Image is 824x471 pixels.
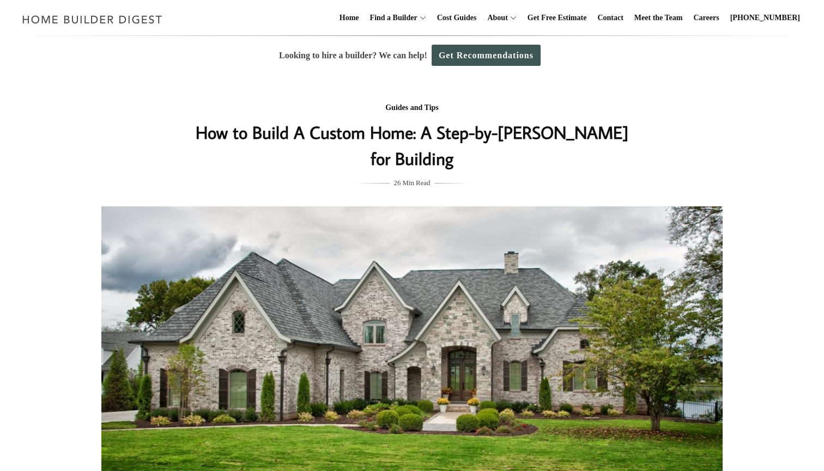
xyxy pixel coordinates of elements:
a: Find a Builder [366,1,417,35]
a: Get Free Estimate [523,1,591,35]
a: About [483,1,507,35]
a: Cost Guides [433,1,481,35]
a: Meet the Team [630,1,687,35]
span: 26 Min Read [394,177,431,189]
a: Home [335,1,363,35]
a: Guides and Tips [385,103,439,112]
a: [PHONE_NUMBER] [726,1,804,35]
a: Contact [593,1,627,35]
img: Home Builder Digest [17,9,167,30]
h1: How to Build A Custom Home: A Step-by-[PERSON_NAME] for Building [195,119,629,172]
a: Careers [689,1,724,35]
a: Get Recommendations [432,45,541,66]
